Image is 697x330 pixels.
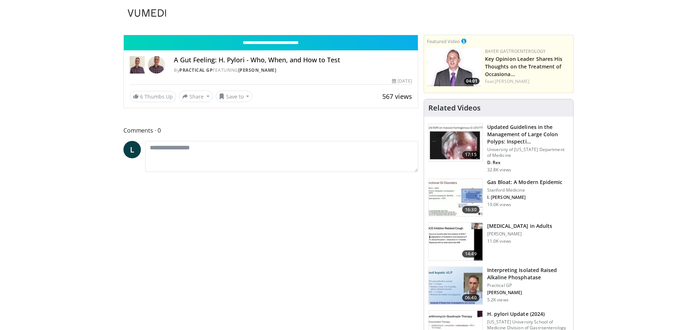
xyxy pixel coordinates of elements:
[123,141,141,158] a: L
[462,294,480,301] span: 06:40
[427,48,481,86] a: 04:01
[487,179,563,186] h3: Gas Bloat: A Modern Epidemic
[485,48,546,54] a: Bayer Gastroenterology
[487,222,552,230] h3: [MEDICAL_DATA] in Adults
[392,78,412,84] div: [DATE]
[428,267,569,305] a: 06:40 Interpreting Isolated Raised Alkaline Phosphatase Practical GP [PERSON_NAME] 5.2K views
[495,78,529,84] a: [PERSON_NAME]
[487,231,552,237] p: [PERSON_NAME]
[485,78,570,85] div: Feat.
[130,56,145,74] img: Practical GP
[148,56,165,74] img: Avatar
[461,37,466,45] a: This is paid for by Bayer Gastroenterology
[428,124,569,173] a: 17:15 Updated Guidelines in the Management of Large Colon Polyps: Inspecti… University of [US_STA...
[429,179,482,217] img: 480ec31d-e3c1-475b-8289-0a0659db689a.150x105_q85_crop-smart_upscale.jpg
[238,67,277,73] a: [PERSON_NAME]
[487,147,569,158] p: University of [US_STATE] Department of Medicine
[428,179,569,217] a: 16:30 Gas Bloat: A Modern Epidemic Stanford Medicine I. [PERSON_NAME] 19.0K views
[174,56,412,64] h4: A Gut Feeling: H. Pylori - Who, When, and How to Test
[462,250,480,258] span: 14:49
[485,55,563,78] a: Key Opinion Leader Shares His Thoughts on the Treatment of Occasiona…
[464,78,480,84] span: 04:01
[216,91,253,102] button: Save to
[179,91,213,102] button: Share
[123,126,418,135] span: Comments 0
[487,310,569,318] h3: H. pylori Update (2024)
[485,55,570,78] h3: Key Opinion Leader Shares His Thoughts on the Treatment of Occasional Constipation
[429,124,482,162] img: dfcfcb0d-b871-4e1a-9f0c-9f64970f7dd8.150x105_q85_crop-smart_upscale.jpg
[429,223,482,260] img: 11950cd4-d248-4755-8b98-ec337be04c84.150x105_q85_crop-smart_upscale.jpg
[128,9,166,17] img: VuMedi Logo
[487,290,569,296] p: Fernando Florido
[174,67,412,74] div: By FEATURING
[487,187,563,193] p: Stanford Medicine
[487,297,509,303] p: 5.2K views
[130,91,176,102] a: 6 Thumbs Up
[428,104,481,112] h4: Related Videos
[462,206,480,213] span: 16:30
[487,160,569,166] p: Douglas Rex
[462,151,480,158] span: 17:15
[428,222,569,261] a: 14:49 [MEDICAL_DATA] in Adults [PERSON_NAME] 11.0K views
[140,93,143,100] span: 6
[487,195,563,200] p: Irene Sonu
[487,283,569,288] p: Practical GP
[179,67,213,73] a: Practical GP
[427,48,481,86] img: 9828b8df-38ad-4333-b93d-bb657251ca89.png.150x105_q85_crop-smart_upscale.png
[487,238,511,244] p: 11.0K views
[429,267,482,305] img: 6a4ee52d-0f16-480d-a1b4-8187386ea2ed.150x105_q85_crop-smart_upscale.jpg
[487,267,569,281] h3: Interpreting Isolated Raised Alkaline Phosphatase
[487,124,569,145] h3: Updated Guidelines in the Management of Large Colon Polyps: Inspection to Resection
[427,38,460,45] small: Featured Video
[382,92,412,101] span: 567 views
[487,167,511,173] p: 32.8K views
[487,202,511,208] p: 19.0K views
